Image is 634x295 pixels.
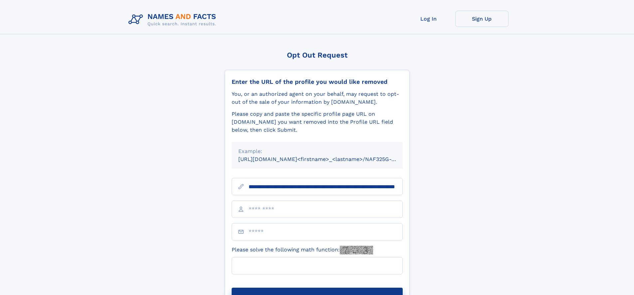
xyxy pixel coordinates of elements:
[232,110,403,134] div: Please copy and paste the specific profile page URL on [DOMAIN_NAME] you want removed into the Pr...
[126,11,222,29] img: Logo Names and Facts
[232,246,373,254] label: Please solve the following math function:
[232,90,403,106] div: You, or an authorized agent on your behalf, may request to opt-out of the sale of your informatio...
[402,11,455,27] a: Log In
[238,156,415,162] small: [URL][DOMAIN_NAME]<firstname>_<lastname>/NAF325G-xxxxxxxx
[238,147,396,155] div: Example:
[455,11,509,27] a: Sign Up
[225,51,410,59] div: Opt Out Request
[232,78,403,85] div: Enter the URL of the profile you would like removed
